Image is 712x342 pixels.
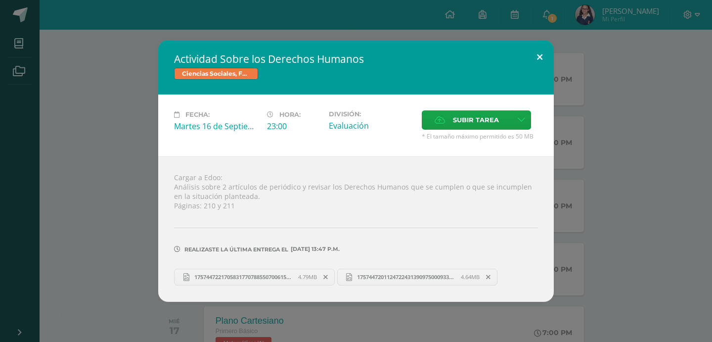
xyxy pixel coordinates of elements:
span: Ciencias Sociales, Formación Ciudadana e Interculturalidad [174,68,258,80]
span: Hora: [279,111,301,118]
label: División: [329,110,414,118]
a: 17574472011247224313909750009330.jpg 4.64MB [337,269,498,286]
div: Martes 16 de Septiembre [174,121,259,132]
button: Close (Esc) [526,40,554,74]
a: 17574472217058317707885507006154.jpg 4.79MB [174,269,335,286]
span: 17574472217058317707885507006154.jpg [189,273,298,281]
div: Evaluación [329,120,414,131]
span: 4.79MB [298,273,317,281]
span: Fecha: [185,111,210,118]
span: * El tamaño máximo permitido es 50 MB [422,132,538,141]
span: 17574472011247224313909750009330.jpg [352,273,461,281]
span: Subir tarea [453,111,499,129]
h2: Actividad Sobre los Derechos Humanos [174,52,538,66]
div: Cargar a Edoo: Análisis sobre 2 artículos de periódico y revisar los Derechos Humanos que se cump... [158,156,554,301]
span: Remover entrega [317,272,334,283]
span: 4.64MB [461,273,480,281]
span: Remover entrega [480,272,497,283]
div: 23:00 [267,121,321,132]
span: Realizaste la última entrega el [184,246,288,253]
